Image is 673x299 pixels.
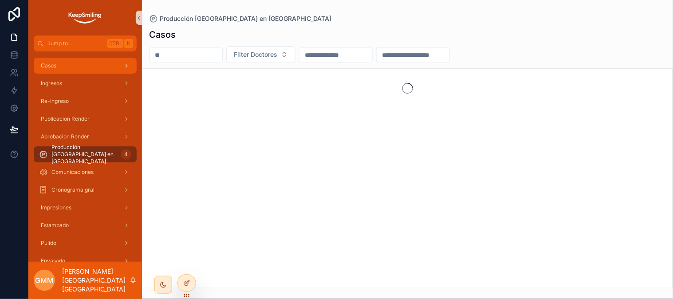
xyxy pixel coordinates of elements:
span: Envasado [41,257,65,264]
span: Aprobacion Render [41,133,89,140]
div: 4 [121,149,131,160]
span: Publicacion Render [41,115,90,122]
h1: Casos [149,28,176,41]
a: Producción [GEOGRAPHIC_DATA] en [GEOGRAPHIC_DATA] [149,14,331,23]
a: Ingresos [34,75,137,91]
a: Pulido [34,235,137,251]
span: K [125,40,132,47]
img: App logo [67,11,102,25]
span: Filter Doctores [234,50,277,59]
span: Jump to... [47,40,104,47]
p: [PERSON_NAME][GEOGRAPHIC_DATA][GEOGRAPHIC_DATA] [62,267,130,294]
a: Aprobacion Render [34,129,137,145]
span: Producción [GEOGRAPHIC_DATA] en [GEOGRAPHIC_DATA] [51,144,117,165]
button: Select Button [226,46,295,63]
span: Ctrl [107,39,123,48]
a: Producción [GEOGRAPHIC_DATA] en [GEOGRAPHIC_DATA]4 [34,146,137,162]
span: Estampado [41,222,69,229]
span: Ingresos [41,80,62,87]
a: Comunicaciones [34,164,137,180]
a: Re-Ingreso [34,93,137,109]
a: Cronograma gral [34,182,137,198]
a: Envasado [34,253,137,269]
a: Estampado [34,217,137,233]
span: Impresiones [41,204,71,211]
span: Producción [GEOGRAPHIC_DATA] en [GEOGRAPHIC_DATA] [160,14,331,23]
div: scrollable content [28,51,142,262]
span: Cronograma gral [51,186,94,193]
span: Casos [41,62,56,69]
a: Impresiones [34,200,137,216]
button: Jump to...CtrlK [34,35,137,51]
a: Publicacion Render [34,111,137,127]
span: GMM [35,275,54,286]
span: Re-Ingreso [41,98,69,105]
a: Casos [34,58,137,74]
span: Pulido [41,240,56,247]
span: Comunicaciones [51,169,94,176]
